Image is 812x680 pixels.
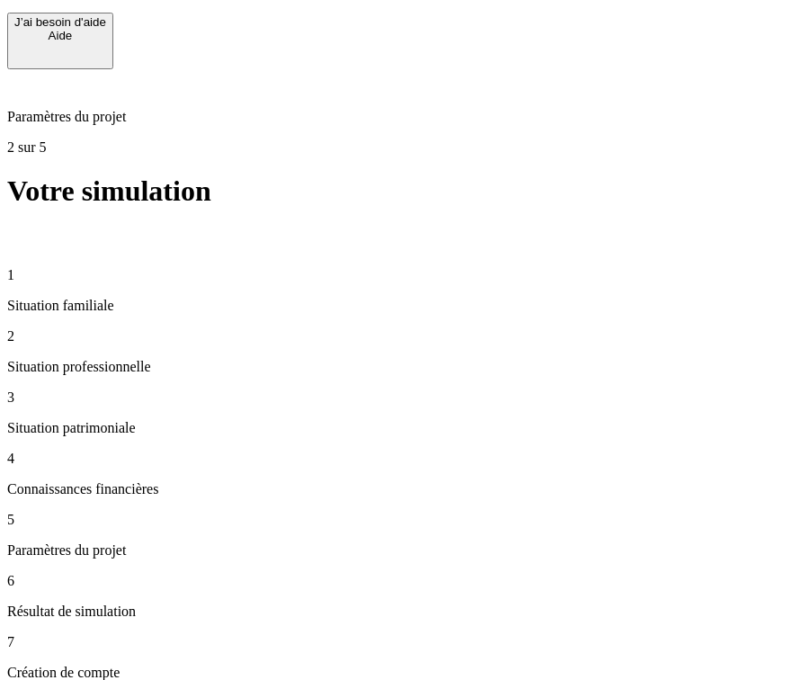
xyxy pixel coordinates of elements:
[7,420,805,436] p: Situation patrimoniale
[7,174,805,208] h1: Votre simulation
[7,604,805,620] p: Résultat de simulation
[7,451,805,467] p: 4
[7,298,805,314] p: Situation familiale
[7,389,805,406] p: 3
[14,15,106,29] div: J’ai besoin d'aide
[7,359,805,375] p: Situation professionnelle
[7,542,805,559] p: Paramètres du projet
[7,573,805,589] p: 6
[7,481,805,497] p: Connaissances financières
[7,109,805,125] p: Paramètres du projet
[7,139,805,156] p: 2 sur 5
[7,13,113,69] button: J’ai besoin d'aideAide
[7,512,805,528] p: 5
[7,267,805,283] p: 1
[7,328,805,344] p: 2
[7,634,805,650] p: 7
[14,29,106,42] div: Aide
